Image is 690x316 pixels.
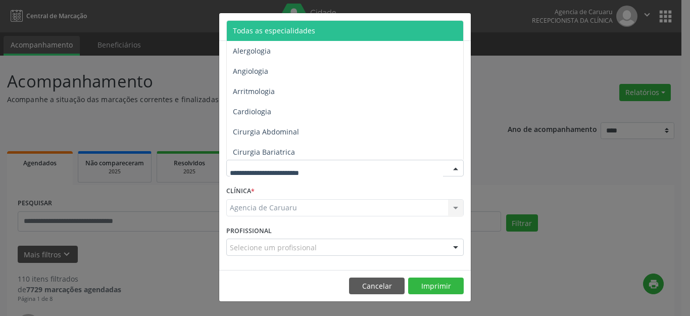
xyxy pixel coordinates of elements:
span: Cardiologia [233,107,271,116]
button: Close [451,13,471,38]
span: Angiologia [233,66,268,76]
span: Selecione um profissional [230,242,317,253]
button: Cancelar [349,278,405,295]
button: Imprimir [408,278,464,295]
span: Arritmologia [233,86,275,96]
span: Todas as especialidades [233,26,315,35]
label: CLÍNICA [226,184,255,199]
span: Cirurgia Abdominal [233,127,299,137]
span: Alergologia [233,46,271,56]
span: Cirurgia Bariatrica [233,147,295,157]
h5: Relatório de agendamentos [226,20,342,33]
label: PROFISSIONAL [226,223,272,239]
